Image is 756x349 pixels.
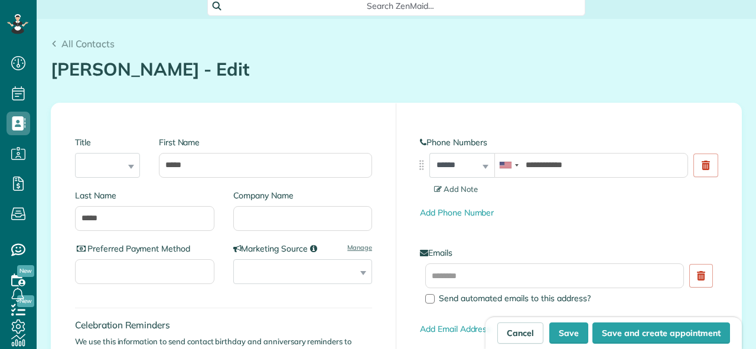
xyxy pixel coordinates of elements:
button: Save and create appointment [592,322,730,344]
div: United States: +1 [495,154,522,177]
label: Emails [420,247,718,259]
button: Save [549,322,588,344]
a: Manage [347,243,372,252]
label: First Name [159,136,372,148]
label: Company Name [233,190,373,201]
label: Phone Numbers [420,136,718,148]
a: Add Phone Number [420,207,494,218]
h4: Celebration Reminders [75,320,372,330]
span: New [17,265,34,277]
a: Cancel [497,322,543,344]
h1: [PERSON_NAME] - Edit [51,60,742,79]
a: All Contacts [51,37,115,51]
span: All Contacts [61,38,115,50]
span: Add Note [434,184,478,194]
label: Preferred Payment Method [75,243,214,255]
label: Last Name [75,190,214,201]
span: Send automated emails to this address? [439,293,591,304]
a: Add Email Address [420,324,491,334]
label: Title [75,136,140,148]
label: Marketing Source [233,243,373,255]
img: drag_indicator-119b368615184ecde3eda3c64c821f6cf29d3e2b97b89ee44bc31753036683e5.png [415,159,428,171]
